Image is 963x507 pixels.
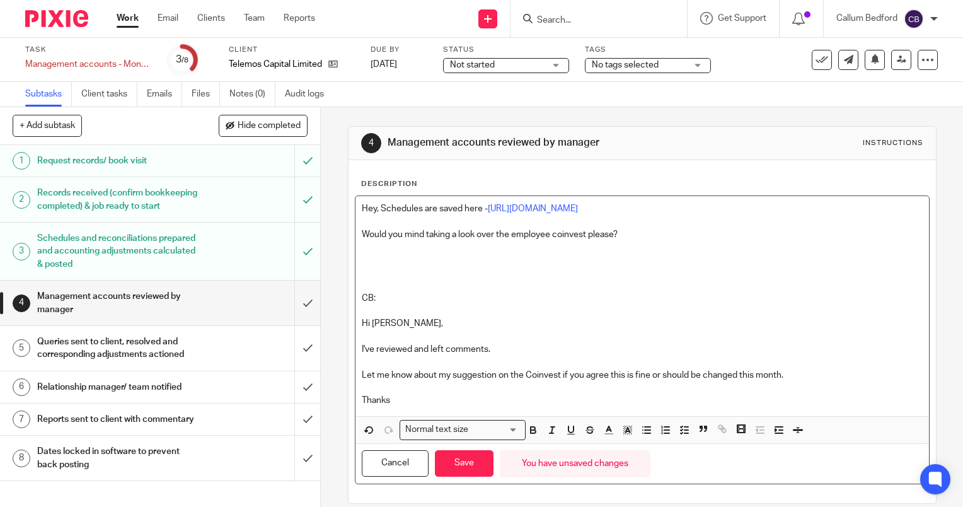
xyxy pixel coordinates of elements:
[13,115,82,136] button: + Add subtask
[718,14,766,23] span: Get Support
[403,423,471,436] span: Normal text size
[244,12,265,25] a: Team
[362,317,923,330] p: Hi [PERSON_NAME],
[25,10,88,27] img: Pixie
[361,133,381,153] div: 4
[37,151,200,170] h1: Request records/ book visit
[13,152,30,170] div: 1
[13,411,30,428] div: 7
[197,12,225,25] a: Clients
[238,121,301,131] span: Hide completed
[37,332,200,364] h1: Queries sent to client, resolved and corresponding adjustments actioned
[450,61,495,69] span: Not started
[13,339,30,357] div: 5
[371,60,397,69] span: [DATE]
[37,442,200,474] h1: Dates locked in software to prevent back posting
[536,15,649,26] input: Search
[388,136,669,149] h1: Management accounts reviewed by manager
[37,378,200,397] h1: Relationship manager/ team notified
[361,179,417,189] p: Description
[362,292,923,305] p: CB:
[904,9,924,29] img: svg%3E
[400,420,526,440] div: Search for option
[13,294,30,312] div: 4
[362,394,923,407] p: Thanks
[37,184,200,216] h1: Records received (confirm bookkeeping completed) & job ready to start
[362,343,923,356] p: I've reviewed and left comments.
[435,450,493,477] button: Save
[592,61,659,69] span: No tags selected
[362,450,429,477] button: Cancel
[25,58,151,71] div: Management accounts - Monthly
[285,82,333,107] a: Audit logs
[37,410,200,429] h1: Reports sent to client with commentary
[25,82,72,107] a: Subtasks
[836,12,897,25] p: Callum Bedford
[219,115,308,136] button: Hide completed
[182,57,188,64] small: /8
[81,82,137,107] a: Client tasks
[863,138,923,148] div: Instructions
[500,450,650,477] div: You have unsaved changes
[284,12,315,25] a: Reports
[229,58,322,71] p: Telemos Capital Limited
[13,450,30,467] div: 8
[229,82,275,107] a: Notes (0)
[488,204,578,213] a: [URL][DOMAIN_NAME]
[37,229,200,274] h1: Schedules and reconciliations prepared and accounting adjustments calculated & posted
[158,12,178,25] a: Email
[229,45,355,55] label: Client
[13,191,30,209] div: 2
[362,228,923,241] p: Would you mind taking a look over the employee coinvest please?
[13,243,30,260] div: 3
[13,378,30,396] div: 6
[371,45,427,55] label: Due by
[37,287,200,319] h1: Management accounts reviewed by manager
[362,369,923,382] p: Let me know about my suggestion on the Coinvest if you agree this is fine or should be changed th...
[192,82,220,107] a: Files
[117,12,139,25] a: Work
[473,423,518,436] input: Search for option
[362,202,923,215] p: Hey, Schedules are saved here -
[176,52,188,67] div: 3
[443,45,569,55] label: Status
[585,45,711,55] label: Tags
[25,45,151,55] label: Task
[147,82,182,107] a: Emails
